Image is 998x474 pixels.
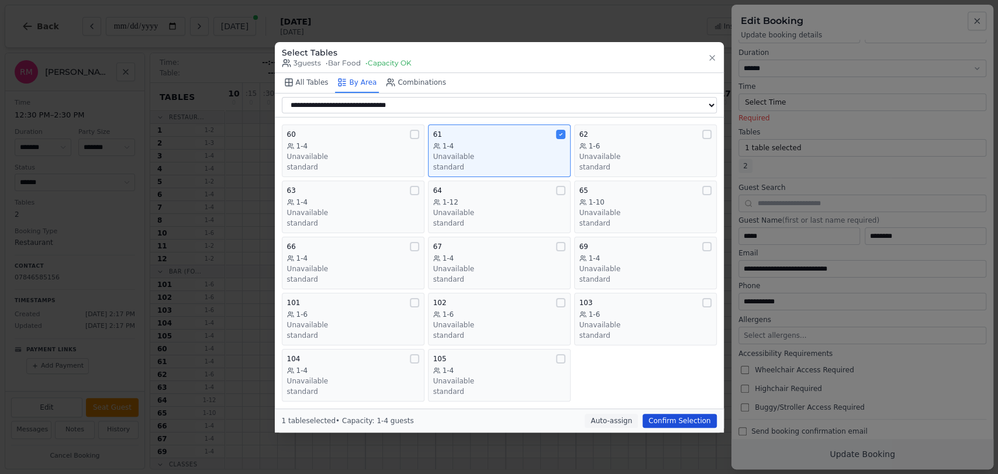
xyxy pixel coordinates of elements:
div: Unavailable [433,152,565,161]
button: By Area [335,73,379,93]
div: standard [287,331,419,340]
button: Auto-assign [585,414,638,428]
div: standard [579,162,712,172]
span: 1-4 [296,366,308,375]
button: 1051-4Unavailablestandard [428,349,571,402]
span: 65 [579,186,588,195]
span: 1 table selected • Capacity: 1-4 guests [282,417,414,425]
span: 1-4 [296,254,308,263]
span: 1-6 [589,310,600,319]
div: Unavailable [287,208,419,217]
span: 1-6 [443,310,454,319]
span: 64 [433,186,442,195]
div: Unavailable [433,208,565,217]
span: 62 [579,130,588,139]
h3: Select Tables [282,47,412,58]
div: standard [433,219,565,228]
span: 1-4 [296,141,308,151]
span: 1-4 [443,366,454,375]
button: 691-4Unavailablestandard [574,237,717,289]
span: 67 [433,242,442,251]
span: 66 [287,242,296,251]
div: Unavailable [579,152,712,161]
div: Unavailable [579,320,712,330]
div: standard [579,219,712,228]
button: All Tables [282,73,331,93]
button: 641-12Unavailablestandard [428,181,571,233]
div: Unavailable [579,208,712,217]
span: 1-6 [296,310,308,319]
div: standard [579,275,712,284]
span: 102 [433,298,447,307]
div: standard [433,162,565,172]
div: standard [287,219,419,228]
button: Confirm Selection [643,414,716,428]
span: 61 [433,130,442,139]
div: Unavailable [287,376,419,386]
div: Unavailable [433,320,565,330]
div: Unavailable [287,264,419,274]
span: 104 [287,354,301,364]
span: 105 [433,354,447,364]
button: 1021-6Unavailablestandard [428,293,571,345]
span: 1-4 [443,254,454,263]
span: 1-4 [296,198,308,207]
div: standard [287,387,419,396]
div: Unavailable [433,264,565,274]
button: Combinations [384,73,448,93]
button: 1011-6Unavailablestandard [282,293,424,345]
div: standard [579,331,712,340]
span: 103 [579,298,593,307]
div: standard [287,162,419,172]
span: 60 [287,130,296,139]
span: 1-4 [589,254,600,263]
button: 671-4Unavailablestandard [428,237,571,289]
button: 1031-6Unavailablestandard [574,293,717,345]
span: 1-10 [589,198,605,207]
div: standard [433,275,565,284]
button: 661-4Unavailablestandard [282,237,424,289]
div: standard [433,331,565,340]
span: 69 [579,242,588,251]
span: 1-12 [443,198,458,207]
button: 601-4Unavailablestandard [282,124,424,177]
div: Unavailable [579,264,712,274]
span: • Capacity OK [365,58,412,68]
button: 621-6Unavailablestandard [574,124,717,177]
span: • Bar Food [326,58,361,68]
button: 631-4Unavailablestandard [282,181,424,233]
span: 3 guests [282,58,321,68]
button: 611-4Unavailablestandard [428,124,571,177]
div: Unavailable [433,376,565,386]
span: 101 [287,298,301,307]
div: Unavailable [287,152,419,161]
button: 651-10Unavailablestandard [574,181,717,233]
div: standard [287,275,419,284]
div: Unavailable [287,320,419,330]
span: 1-4 [443,141,454,151]
button: 1041-4Unavailablestandard [282,349,424,402]
span: 1-6 [589,141,600,151]
div: standard [433,387,565,396]
span: 63 [287,186,296,195]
